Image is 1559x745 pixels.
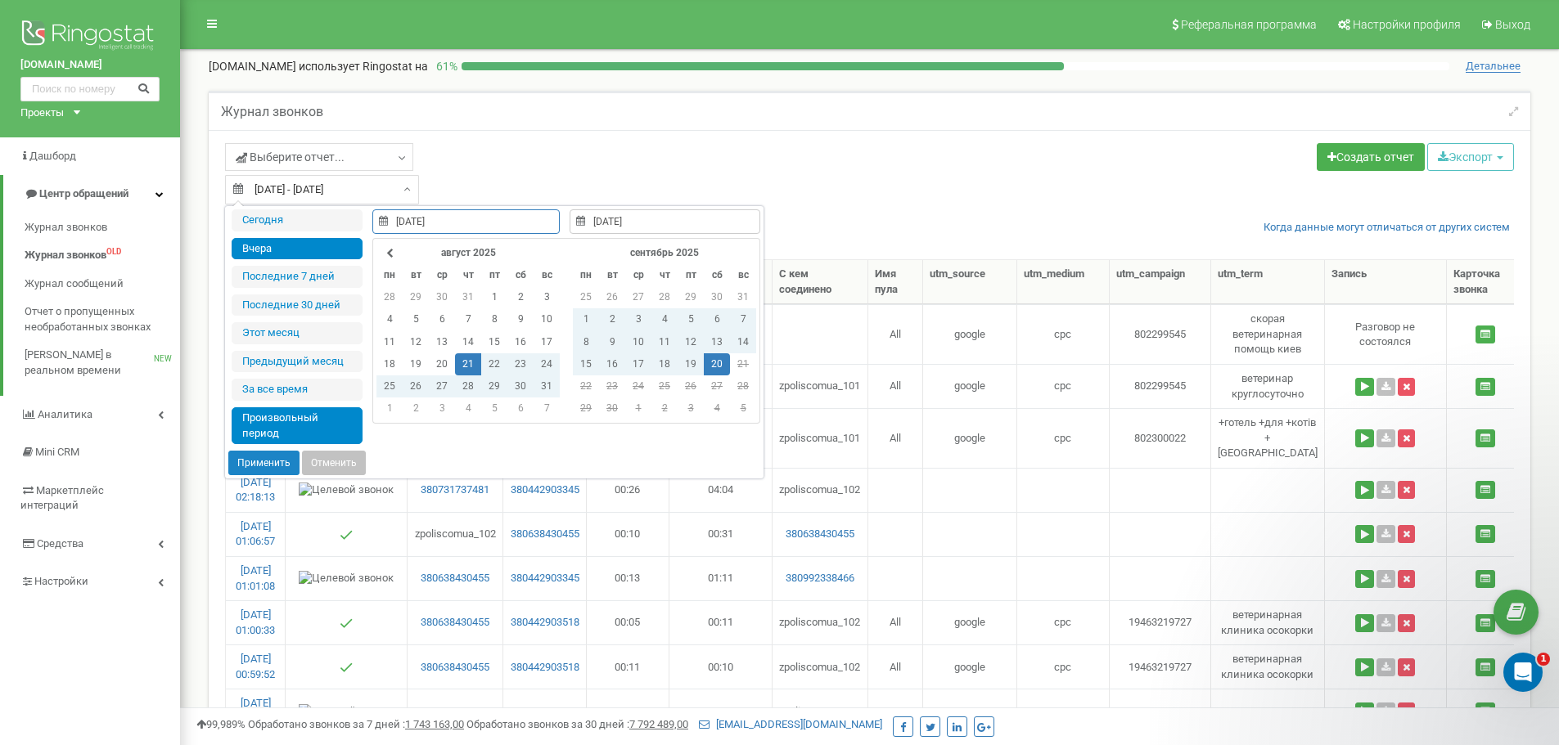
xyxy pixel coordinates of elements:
img: Отвечен [340,528,353,541]
a: 380442903518 [510,615,579,631]
td: zpoliscomua_102 [773,468,868,512]
td: 26 [599,286,625,308]
td: zpoliscomua_102 [773,689,868,733]
td: 2 [507,286,534,308]
a: Создать отчет [1317,143,1425,171]
td: 13 [429,331,455,353]
td: 28 [376,286,403,308]
td: zpoliscomua_101 [773,364,868,408]
td: 30 [429,286,455,308]
th: utm_campaign [1110,260,1211,304]
td: ветеринарная клиника осокорки [1211,644,1325,689]
td: 25 [376,375,403,397]
li: Сегодня [232,209,363,231]
td: cpc [1017,364,1111,408]
a: Скачать [1377,614,1395,632]
a: Выберите отчет... [225,143,413,171]
td: 30 [704,286,730,308]
td: 20 [704,353,730,375]
th: Имя пула [868,260,923,304]
img: Целевой звонок [299,704,394,720]
td: 7 [455,308,481,330]
a: 380638430455 [510,527,579,542]
span: 1 [1537,653,1550,666]
td: 5 [730,397,756,420]
span: 99,989% [196,718,246,730]
td: 2 [403,397,429,420]
a: [DATE] 00:58:15 [236,697,275,725]
span: Обработано звонков за 30 дней : [466,718,688,730]
button: Удалить запись [1398,570,1415,588]
td: 1 [573,308,599,330]
span: Настройки [34,575,88,587]
td: 27 [704,375,730,397]
td: All [868,304,923,364]
span: Маркетплейс интеграций [20,484,104,512]
td: 2 [651,397,678,420]
td: google [923,364,1017,408]
td: 6 [704,308,730,330]
a: Скачать [1377,378,1395,396]
td: google [923,644,1017,689]
td: 1 [625,397,651,420]
td: zpoliscomua_102 [773,644,868,689]
td: 29 [678,286,704,308]
td: cpc [1017,600,1111,644]
th: сб [507,264,534,286]
span: Аналитика [38,408,92,420]
a: 380501323977 [414,704,496,720]
img: Отвечен [340,661,353,674]
a: Скачать [1377,570,1395,588]
button: Удалить запись [1398,525,1415,543]
td: 01:11 [669,556,773,600]
span: Выберите отчет... [236,149,345,165]
input: Поиск по номеру [20,77,160,101]
td: 18 [651,353,678,375]
a: Центр обращений [3,175,180,213]
img: Целевой звонок [299,571,394,586]
td: 00:26 [587,468,669,512]
a: 380442903345 [510,482,579,498]
th: чт [651,264,678,286]
th: пн [376,264,403,286]
td: 28 [730,375,756,397]
td: 6 [429,308,455,330]
td: 15 [481,331,507,353]
td: zpoliscomua_101 [773,408,868,468]
a: 380638430455 [414,615,496,631]
td: 28 [455,375,481,397]
td: 01:06 [669,689,773,733]
td: 19 [403,353,429,375]
a: 380638430455 [414,571,496,586]
td: 24 [534,353,560,375]
td: 25 [573,286,599,308]
td: 29 [403,286,429,308]
li: За все время [232,379,363,401]
td: Разговор не состоялся [1325,304,1447,364]
a: [PERSON_NAME] в реальном времениNEW [25,341,180,384]
td: 17 [625,353,651,375]
span: Обработано звонков за 7 дней : [248,718,464,730]
td: 00:10 [587,512,669,556]
td: 12 [403,331,429,353]
td: google [923,600,1017,644]
td: 19463219727 [1110,644,1211,689]
td: zpoliscomua_102 [773,600,868,644]
span: Детальнее [1466,60,1521,73]
button: Экспорт [1427,143,1514,171]
td: 31 [455,286,481,308]
a: 380442903518 [510,660,579,675]
div: Проекты [20,105,64,121]
th: Карточка звонка [1447,260,1525,304]
td: 31 [534,375,560,397]
td: 29 [573,397,599,420]
span: Журнал звонков [25,220,107,236]
td: 29 [481,375,507,397]
button: Удалить запись [1398,702,1415,720]
td: 14 [730,331,756,353]
button: Удалить запись [1398,378,1415,396]
td: 4 [455,397,481,420]
span: Mini CRM [35,446,79,458]
td: 4 [651,308,678,330]
td: 19463219727 [1110,600,1211,644]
